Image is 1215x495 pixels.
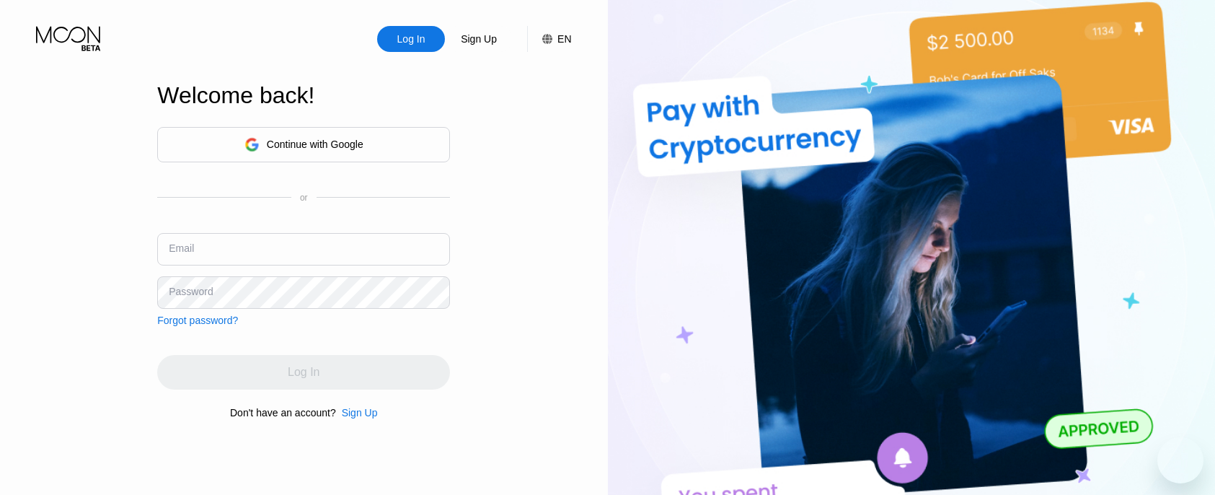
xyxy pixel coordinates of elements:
div: Log In [396,32,427,46]
div: Forgot password? [157,315,238,326]
div: Email [169,242,194,254]
div: Sign Up [445,26,513,52]
div: Welcome back! [157,82,450,109]
div: Sign Up [342,407,378,419]
iframe: Button to launch messaging window [1157,437,1203,483]
div: Sign Up [459,32,498,46]
div: Continue with Google [157,127,450,162]
div: EN [557,33,571,45]
div: Sign Up [336,407,378,419]
div: Log In [377,26,445,52]
div: Continue with Google [267,139,363,150]
div: EN [527,26,571,52]
div: or [300,193,308,203]
div: Password [169,286,213,297]
div: Don't have an account? [230,407,336,419]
